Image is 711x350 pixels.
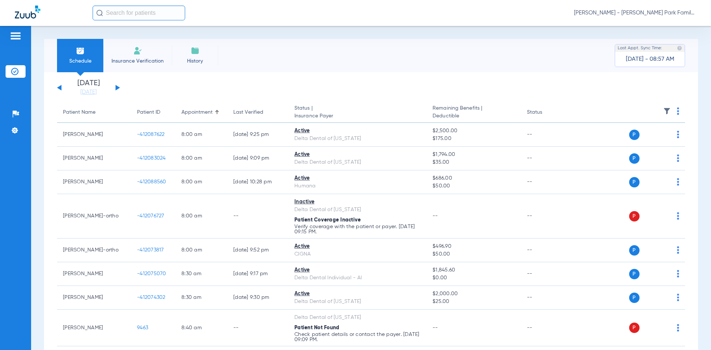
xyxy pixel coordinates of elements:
p: Check patient details or contact the payer. [DATE] 09:09 PM. [294,332,421,342]
img: Search Icon [96,10,103,16]
span: Patient Coverage Inactive [294,217,361,223]
span: $496.90 [433,243,515,250]
span: -- [433,325,438,330]
span: P [629,130,640,140]
span: $25.00 [433,298,515,306]
td: 8:00 AM [176,170,227,194]
td: -- [521,147,571,170]
div: Last Verified [233,109,263,116]
span: $175.00 [433,135,515,143]
img: Schedule [76,46,85,55]
img: Manual Insurance Verification [133,46,142,55]
span: $1,794.00 [433,151,515,159]
td: 8:30 AM [176,286,227,310]
td: [DATE] 9:25 PM [227,123,288,147]
div: Active [294,127,421,135]
div: Inactive [294,198,421,206]
div: Humana [294,182,421,190]
span: Insurance Payer [294,112,421,120]
span: Patient Not Found [294,325,339,330]
div: Last Verified [233,109,283,116]
span: Deductible [433,112,515,120]
td: -- [521,170,571,194]
td: -- [521,123,571,147]
span: -412083024 [137,156,166,161]
td: 8:30 AM [176,262,227,286]
span: Schedule [63,57,98,65]
td: [PERSON_NAME]-ortho [57,194,131,239]
img: hamburger-icon [10,31,21,40]
span: -412087622 [137,132,165,137]
span: $1,845.60 [433,266,515,274]
td: 8:00 AM [176,239,227,262]
td: [DATE] 10:28 PM [227,170,288,194]
div: CIGNA [294,250,421,258]
img: group-dot-blue.svg [677,212,679,220]
td: [PERSON_NAME]-ortho [57,239,131,262]
img: group-dot-blue.svg [677,294,679,301]
td: -- [521,239,571,262]
td: 8:00 AM [176,123,227,147]
th: Status [521,102,571,123]
span: -412076727 [137,213,164,219]
span: -412088560 [137,179,166,184]
img: Zuub Logo [15,6,40,19]
span: History [177,57,213,65]
div: Delta Dental of [US_STATE] [294,206,421,214]
td: -- [227,310,288,346]
div: Active [294,174,421,182]
div: Patient ID [137,109,170,116]
img: group-dot-blue.svg [677,107,679,115]
img: History [191,46,200,55]
span: $50.00 [433,250,515,258]
img: group-dot-blue.svg [677,270,679,277]
span: -412073817 [137,247,164,253]
th: Status | [288,102,427,123]
div: Patient Name [63,109,125,116]
td: -- [521,286,571,310]
td: 8:00 AM [176,194,227,239]
img: group-dot-blue.svg [677,178,679,186]
span: Insurance Verification [109,57,166,65]
td: [DATE] 9:09 PM [227,147,288,170]
td: [PERSON_NAME] [57,123,131,147]
span: P [629,269,640,279]
img: group-dot-blue.svg [677,131,679,138]
span: P [629,153,640,164]
td: [PERSON_NAME] [57,170,131,194]
div: Appointment [181,109,221,116]
td: [DATE] 9:52 PM [227,239,288,262]
img: group-dot-blue.svg [677,324,679,331]
span: $2,500.00 [433,127,515,135]
span: $0.00 [433,274,515,282]
span: P [629,177,640,187]
td: 8:00 AM [176,147,227,170]
span: P [629,211,640,221]
span: $35.00 [433,159,515,166]
td: [DATE] 9:30 PM [227,286,288,310]
td: [PERSON_NAME] [57,262,131,286]
div: Active [294,151,421,159]
div: Delta Dental of [US_STATE] [294,314,421,321]
span: -412075070 [137,271,166,276]
span: [PERSON_NAME] - [PERSON_NAME] Park Family Dentistry [574,9,696,17]
li: [DATE] [66,80,111,96]
th: Remaining Benefits | [427,102,521,123]
span: $686.00 [433,174,515,182]
a: [DATE] [66,89,111,96]
td: 8:40 AM [176,310,227,346]
img: filter.svg [663,107,671,115]
td: -- [227,194,288,239]
div: Appointment [181,109,213,116]
span: P [629,293,640,303]
div: Patient Name [63,109,96,116]
div: Delta Dental of [US_STATE] [294,159,421,166]
td: [PERSON_NAME] [57,286,131,310]
td: -- [521,262,571,286]
span: -- [433,213,438,219]
span: P [629,323,640,333]
div: Active [294,243,421,250]
span: -412074302 [137,295,166,300]
td: [PERSON_NAME] [57,147,131,170]
span: P [629,245,640,256]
